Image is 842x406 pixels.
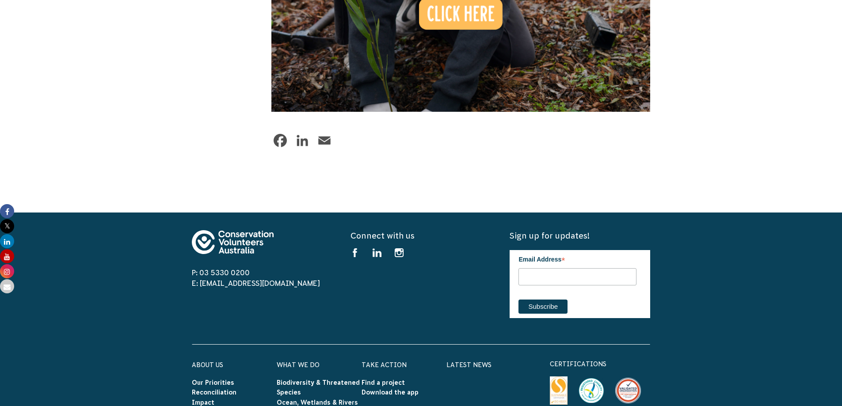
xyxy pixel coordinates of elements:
[293,132,311,149] a: LinkedIn
[446,361,491,368] a: Latest News
[277,361,320,368] a: What We Do
[277,399,358,406] a: Ocean, Wetlands & Rivers
[351,230,491,241] h5: Connect with us
[277,379,360,396] a: Biodiversity & Threatened Species
[192,279,320,287] a: E: [EMAIL_ADDRESS][DOMAIN_NAME]
[362,389,419,396] a: Download the app
[192,361,223,368] a: About Us
[510,230,650,241] h5: Sign up for updates!
[518,300,568,314] input: Subscribe
[362,361,407,368] a: Take Action
[192,230,274,254] img: logo-footer.svg
[550,359,651,369] p: certifications
[316,132,333,149] a: Email
[192,399,214,406] a: Impact
[518,250,636,267] label: Email Address
[362,379,405,386] a: Find a project
[192,379,234,386] a: Our Priorities
[271,132,289,149] a: Facebook
[192,389,236,396] a: Reconciliation
[192,269,250,277] a: P: 03 5330 0200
